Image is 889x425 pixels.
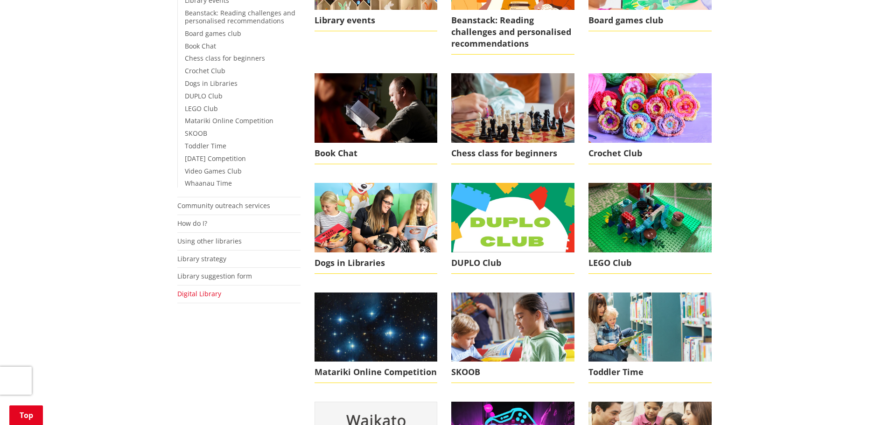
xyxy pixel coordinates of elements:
a: Top [9,405,43,425]
span: Board games club [588,10,712,31]
span: LEGO Club [588,252,712,274]
a: Beanstack: Reading challenges and personalised recommendations [185,8,295,25]
span: DUPLO Club [451,252,574,274]
img: Skoob [451,293,574,362]
a: duplo club DUPLO Club [451,183,574,274]
span: Dogs in Libraries [315,252,438,274]
a: Board games club [185,29,241,38]
a: Video Games Club [185,167,242,175]
img: Toddler-time [588,293,712,362]
a: SKOOB [185,129,207,138]
a: Chess class for beginners [451,73,574,164]
span: Chess class for beginners [451,143,574,164]
a: Using other libraries [177,237,242,245]
img: Chess club [451,73,574,142]
a: Toddler time Toddler Time [588,293,712,383]
a: Whaanau Time [185,179,232,188]
a: Dogs in Libraries [185,79,238,88]
a: Skoob SKOOB [451,293,574,383]
a: Toddler Time [185,141,226,150]
img: Dogs in Libraries [315,183,438,252]
a: Book chat Book Chat [315,73,438,164]
a: Chess class for beginners [185,54,265,63]
img: Crochet banner [588,73,712,142]
img: lego 8 [588,183,712,252]
img: duplo club [451,183,574,252]
a: lego 8 LEGO Club [588,183,712,274]
span: SKOOB [451,362,574,383]
a: [DATE] Competition [185,154,246,163]
a: Crochet banner Crochet Club [588,73,712,164]
span: Matariki Online Competition [315,362,438,383]
a: How do I? [177,219,207,228]
a: Dogs in Libraries Dogs in Libraries [315,183,438,274]
span: Toddler Time [588,362,712,383]
img: Book-chat [315,73,438,142]
span: Library events [315,10,438,31]
span: Beanstack: Reading challenges and personalised recommendations [451,10,574,55]
a: Library suggestion form [177,272,252,280]
a: Book Chat [185,42,216,50]
a: Community outreach services [177,201,270,210]
span: Crochet Club [588,143,712,164]
span: Book Chat [315,143,438,164]
iframe: Messenger Launcher [846,386,880,419]
a: LEGO Club [185,104,218,113]
a: Digital Library [177,289,221,298]
a: Library strategy [177,254,226,263]
img: matariki stars [315,293,438,362]
a: DUPLO Club [185,91,223,100]
a: Crochet Club [185,66,225,75]
a: Matariki Online Competition [185,116,273,125]
a: matariki stars Matariki Online Competition [315,293,438,383]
